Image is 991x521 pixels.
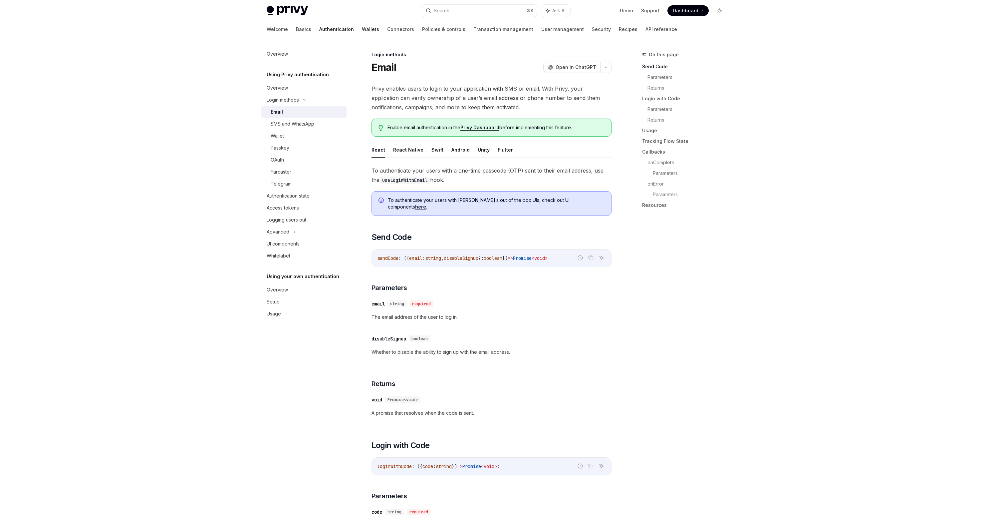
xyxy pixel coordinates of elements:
div: Telegram [271,180,292,188]
a: Setup [261,296,347,308]
button: Ask AI [597,462,606,470]
a: Overview [261,284,347,296]
a: here [415,204,426,210]
span: boolean [484,255,502,261]
div: Email [271,108,283,116]
span: To authenticate your users with a one-time passcode (OTP) sent to their email address, use the hook. [372,166,612,185]
span: code [422,463,433,469]
span: Promise [513,255,532,261]
span: The email address of the user to log in. [372,313,612,321]
div: Overview [267,286,288,294]
span: boolean [411,336,428,341]
div: disableSignup [372,335,406,342]
a: Security [592,21,611,37]
span: Dashboard [673,7,698,14]
div: Overview [267,50,288,58]
a: Demo [620,7,633,14]
span: Promise [462,463,481,469]
a: Support [641,7,659,14]
span: Open in ChatGPT [556,64,596,71]
a: Parameters [647,104,730,115]
h5: Using Privy authentication [267,71,329,79]
svg: Info [378,198,385,204]
span: void [534,255,545,261]
span: > [494,463,497,469]
span: email [409,255,422,261]
div: Authentication state [267,192,310,200]
a: Transaction management [473,21,533,37]
span: Privy enables users to login to your application with SMS or email. With Privy, your application ... [372,84,612,112]
button: Swift [431,142,443,158]
a: Tracking Flow State [642,136,730,147]
a: Email [261,106,347,118]
button: Copy the contents from the code block [587,254,595,262]
button: Copy the contents from the code block [587,462,595,470]
div: SMS and WhatsApp [271,120,314,128]
div: Advanced [267,228,289,236]
span: : ({ [412,463,422,469]
a: Dashboard [667,5,709,16]
button: Ask AI [597,254,606,262]
a: Login with Code [642,93,730,104]
a: Usage [261,308,347,320]
span: loginWithCode [377,463,412,469]
span: ; [497,463,500,469]
div: Passkey [271,144,289,152]
button: React [372,142,385,158]
button: Report incorrect code [576,462,585,470]
span: A promise that resolves when the code is sent. [372,409,612,417]
span: : ({ [398,255,409,261]
span: < [532,255,534,261]
button: React Native [393,142,423,158]
a: Wallets [362,21,379,37]
a: Whitelabel [261,250,347,262]
span: => [508,255,513,261]
button: Unity [478,142,490,158]
div: OAuth [271,156,284,164]
span: void [484,463,494,469]
div: void [372,396,382,403]
a: onComplete [647,157,730,168]
div: Access tokens [267,204,299,212]
span: disableSignup [444,255,478,261]
a: Parameters [653,189,730,200]
a: Passkey [261,142,347,154]
a: Policies & controls [422,21,465,37]
button: Toggle dark mode [714,5,725,16]
a: Privy Dashboard [460,125,499,131]
span: Ask AI [552,7,566,14]
div: Whitelabel [267,252,290,260]
div: Usage [267,310,281,318]
a: Wallet [261,130,347,142]
button: Report incorrect code [576,254,585,262]
button: Ask AI [541,5,570,17]
a: SMS and WhatsApp [261,118,347,130]
span: string [425,255,441,261]
a: Resources [642,200,730,211]
a: Authentication state [261,190,347,202]
a: Recipes [619,21,637,37]
svg: Tip [378,125,383,131]
span: Parameters [372,283,407,292]
button: Android [451,142,470,158]
a: Telegram [261,178,347,190]
button: Search...⌘K [421,5,538,17]
span: ⌘ K [527,8,534,13]
button: Open in ChatGPT [543,62,600,73]
a: Farcaster [261,166,347,178]
span: Parameters [372,491,407,501]
span: Enable email authentication in the before implementing this feature. [387,124,604,131]
span: => [457,463,462,469]
div: Login methods [372,51,612,58]
a: Parameters [647,72,730,83]
div: Search... [434,7,452,15]
span: string [387,509,401,515]
a: Access tokens [261,202,347,214]
span: Promise<void> [387,397,418,402]
span: sendCode [377,255,398,261]
span: Whether to disable the ability to sign up with the email address. [372,348,612,356]
span: < [481,463,484,469]
span: }) [452,463,457,469]
span: Login with Code [372,440,430,451]
code: useLoginWithEmail [379,177,430,184]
